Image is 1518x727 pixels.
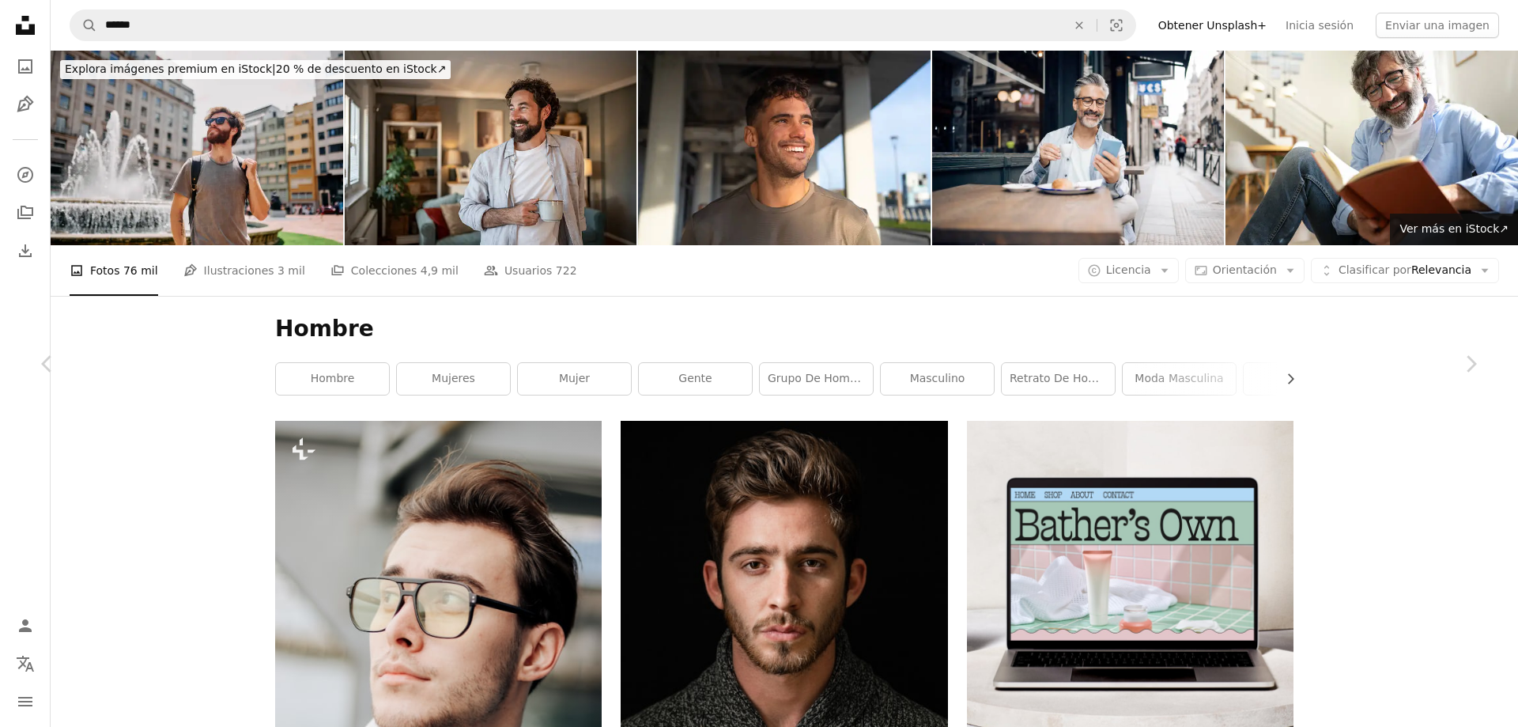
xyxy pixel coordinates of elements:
span: Clasificar por [1339,263,1411,276]
span: Licencia [1106,263,1151,276]
button: Borrar [1062,10,1097,40]
img: Fuente, pensamiento y hombre en la ciudad para viajar con confianza, viaje matutino o viaje al tr... [51,51,343,245]
a: Colecciones [9,197,41,229]
img: Hombre maduro feliz con gafas relajándose en casa leyendo un libro. [1225,51,1518,245]
a: hombre [276,363,389,395]
a: chica [1244,363,1357,395]
img: Turista maduro en Madrid tomando un descanso para tomar café y desayuno [932,51,1225,245]
img: Un atleta seguro de sí mismo sonríe mientras está de pie debajo de un puente en un entorno urbano [638,51,931,245]
button: Enviar una imagen [1376,13,1499,38]
a: Colecciones 4,9 mil [330,245,459,296]
form: Encuentra imágenes en todo el sitio [70,9,1136,41]
a: Ver más en iStock↗ [1390,214,1518,245]
a: Ilustraciones [9,89,41,120]
a: Usuarios 722 [484,245,577,296]
span: 4,9 mil [421,262,459,279]
button: Buscar en Unsplash [70,10,97,40]
a: Moda masculina [1123,363,1236,395]
a: Un hombre con gafas mirando a lo lejos [275,659,602,673]
button: Idioma [9,648,41,680]
span: 722 [556,262,577,279]
span: Explora imágenes premium en iStock | [65,62,276,75]
button: Búsqueda visual [1097,10,1135,40]
a: Obtener Unsplash+ [1149,13,1276,38]
span: Relevancia [1339,263,1471,278]
button: Clasificar porRelevancia [1311,258,1499,283]
img: Hombre barbudo sonriente bebiendo café y disfrutando de la vida doméstica [345,51,637,245]
a: camisa de hombre gris y negra [621,659,947,673]
span: 20 % de descuento en iStock ↗ [65,62,446,75]
a: retrato de hombres [1002,363,1115,395]
a: Explorar [9,159,41,191]
button: Menú [9,686,41,718]
button: Licencia [1078,258,1179,283]
a: Ilustraciones 3 mil [183,245,305,296]
a: Siguiente [1423,288,1518,440]
a: gente [639,363,752,395]
a: Explora imágenes premium en iStock|20 % de descuento en iStock↗ [51,51,460,89]
span: Orientación [1213,263,1277,276]
span: 3 mil [278,262,305,279]
h1: Hombre [275,315,1293,343]
span: Ver más en iStock ↗ [1399,222,1509,235]
a: mujer [518,363,631,395]
a: mujeres [397,363,510,395]
a: grupo de hombres [760,363,873,395]
a: Historial de descargas [9,235,41,267]
a: Iniciar sesión / Registrarse [9,610,41,642]
a: Fotos [9,51,41,82]
button: Orientación [1185,258,1305,283]
button: desplazar lista a la derecha [1276,363,1293,395]
a: Inicia sesión [1276,13,1363,38]
a: masculino [881,363,994,395]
